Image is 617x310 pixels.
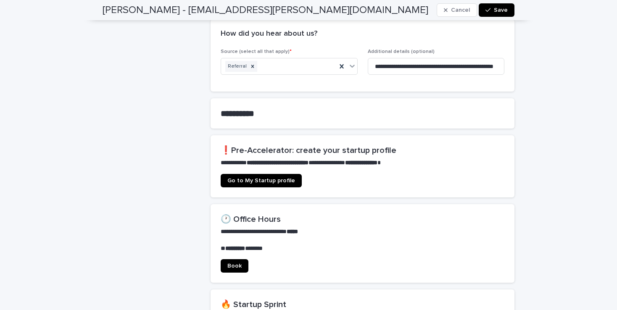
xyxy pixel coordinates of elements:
div: Referral [225,61,248,72]
h2: 🔥 Startup Sprint [221,299,504,310]
span: Save [494,7,508,13]
span: Additional details (optional) [368,49,435,54]
button: Cancel [437,3,477,17]
span: Go to My Startup profile [227,178,295,184]
span: Cancel [451,7,470,13]
h2: [PERSON_NAME] - [EMAIL_ADDRESS][PERSON_NAME][DOMAIN_NAME] [103,4,428,16]
h2: 🕐 Office Hours [221,214,504,224]
button: Save [479,3,514,17]
a: Book [221,259,248,273]
span: Book [227,263,242,269]
a: Go to My Startup profile [221,174,302,187]
h2: How did you hear about us? [221,29,317,39]
span: Source (select all that apply) [221,49,292,54]
h2: ❗Pre-Accelerator: create your startup profile [221,145,504,155]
